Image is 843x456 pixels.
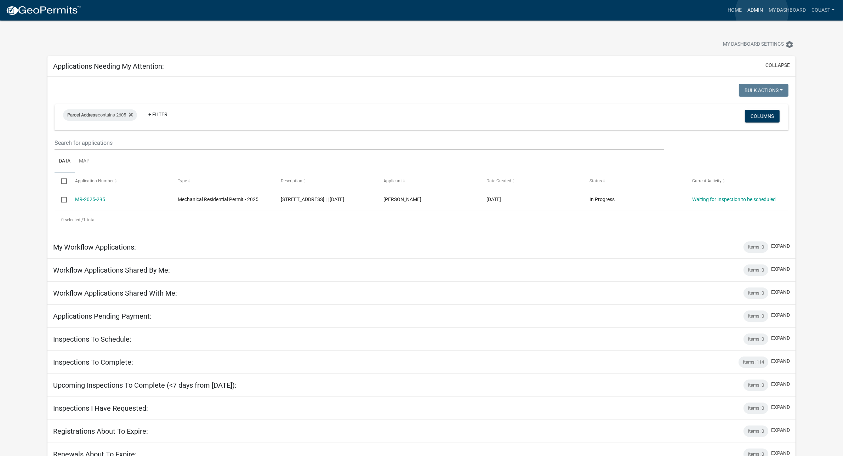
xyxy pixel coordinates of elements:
h5: Inspections To Schedule: [53,335,131,343]
span: Type [178,178,187,183]
span: Christy [384,196,422,202]
span: Description [281,178,302,183]
a: Map [75,150,94,173]
datatable-header-cell: Status [583,172,686,189]
button: expand [771,312,790,319]
a: My Dashboard [766,4,809,17]
a: Admin [745,4,766,17]
button: collapse [765,62,790,69]
div: Items: 0 [744,403,768,414]
datatable-header-cell: Current Activity [685,172,788,189]
h5: Workflow Applications Shared By Me: [53,266,170,274]
a: Waiting for Inspection to be scheduled [693,196,776,202]
a: cquast [809,4,837,17]
div: Items: 0 [744,241,768,253]
a: + Filter [143,108,173,121]
h5: Upcoming Inspections To Complete (<7 days from [DATE]): [53,381,237,389]
div: Items: 0 [744,380,768,391]
button: expand [771,289,790,296]
button: expand [771,358,790,365]
span: My Dashboard Settings [723,40,784,49]
button: My Dashboard Settingssettings [717,38,799,51]
span: Application Number [75,178,114,183]
i: settings [785,40,794,49]
span: 08/05/2025 [486,196,501,202]
span: Current Activity [693,178,722,183]
h5: Inspections I Have Requested: [53,404,148,412]
input: Search for applications [55,136,664,150]
a: MR-2025-295 [75,196,105,202]
datatable-header-cell: Select [55,172,68,189]
span: Parcel Address [67,112,98,118]
button: expand [771,243,790,250]
div: Items: 0 [744,287,768,299]
span: 0 selected / [61,217,83,222]
span: In Progress [589,196,615,202]
h5: Applications Needing My Attention: [53,62,164,70]
datatable-header-cell: Type [171,172,274,189]
button: expand [771,381,790,388]
h5: Workflow Applications Shared With Me: [53,289,177,297]
span: Status [589,178,602,183]
div: Items: 0 [744,310,768,322]
h5: Inspections To Complete: [53,358,133,366]
div: 1 total [55,211,788,229]
button: expand [771,266,790,273]
button: Columns [745,110,780,122]
datatable-header-cell: Date Created [480,172,583,189]
span: Mechanical Residential Permit - 2025 [178,196,258,202]
datatable-header-cell: Applicant [377,172,480,189]
h5: Registrations About To Expire: [53,427,148,435]
div: Items: 0 [744,334,768,345]
button: expand [771,335,790,342]
div: Items: 114 [739,357,768,368]
span: Applicant [384,178,402,183]
datatable-header-cell: Application Number [68,172,171,189]
button: expand [771,404,790,411]
button: expand [771,427,790,434]
div: collapse [47,77,796,236]
h5: My Workflow Applications: [53,243,136,251]
datatable-header-cell: Description [274,172,377,189]
div: contains 2605 [63,109,137,121]
div: Items: 0 [744,264,768,276]
span: 2605 HIGHLAND AVE N | | 08/08/2025 [281,196,344,202]
h5: Applications Pending Payment: [53,312,152,320]
a: Home [725,4,745,17]
a: Data [55,150,75,173]
button: Bulk Actions [739,84,788,97]
div: Items: 0 [744,426,768,437]
span: Date Created [486,178,511,183]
